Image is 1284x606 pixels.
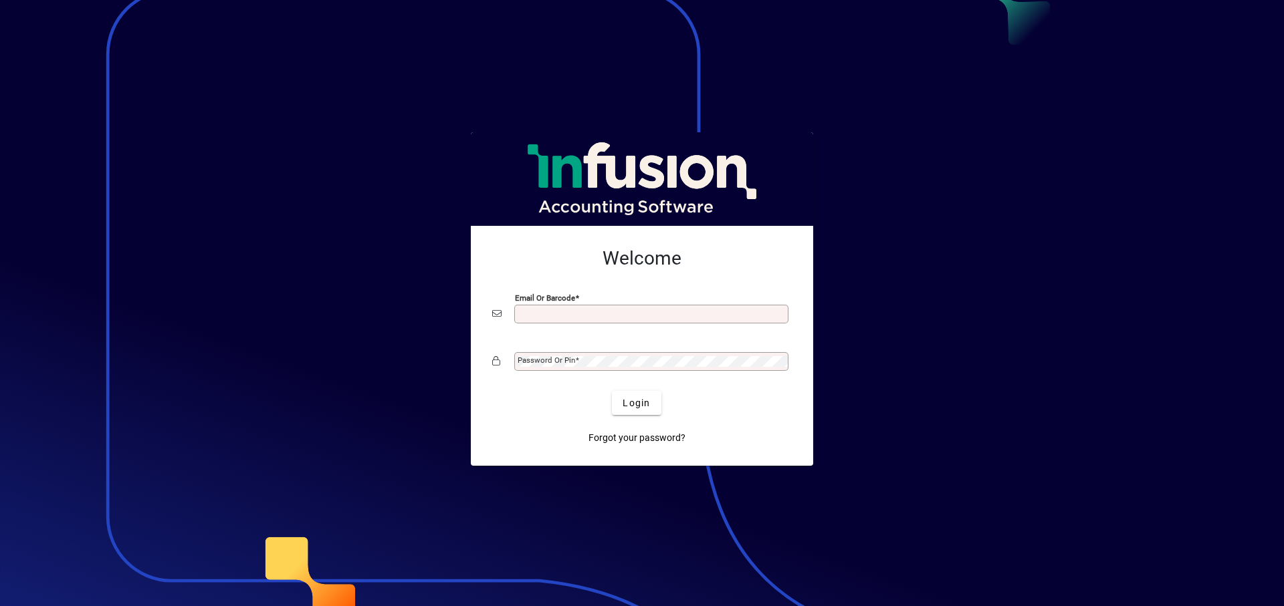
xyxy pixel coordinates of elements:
[612,391,661,415] button: Login
[518,355,575,365] mat-label: Password or Pin
[623,396,650,410] span: Login
[583,426,691,450] a: Forgot your password?
[492,247,792,270] h2: Welcome
[515,293,575,303] mat-label: Email or Barcode
[588,431,685,445] span: Forgot your password?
